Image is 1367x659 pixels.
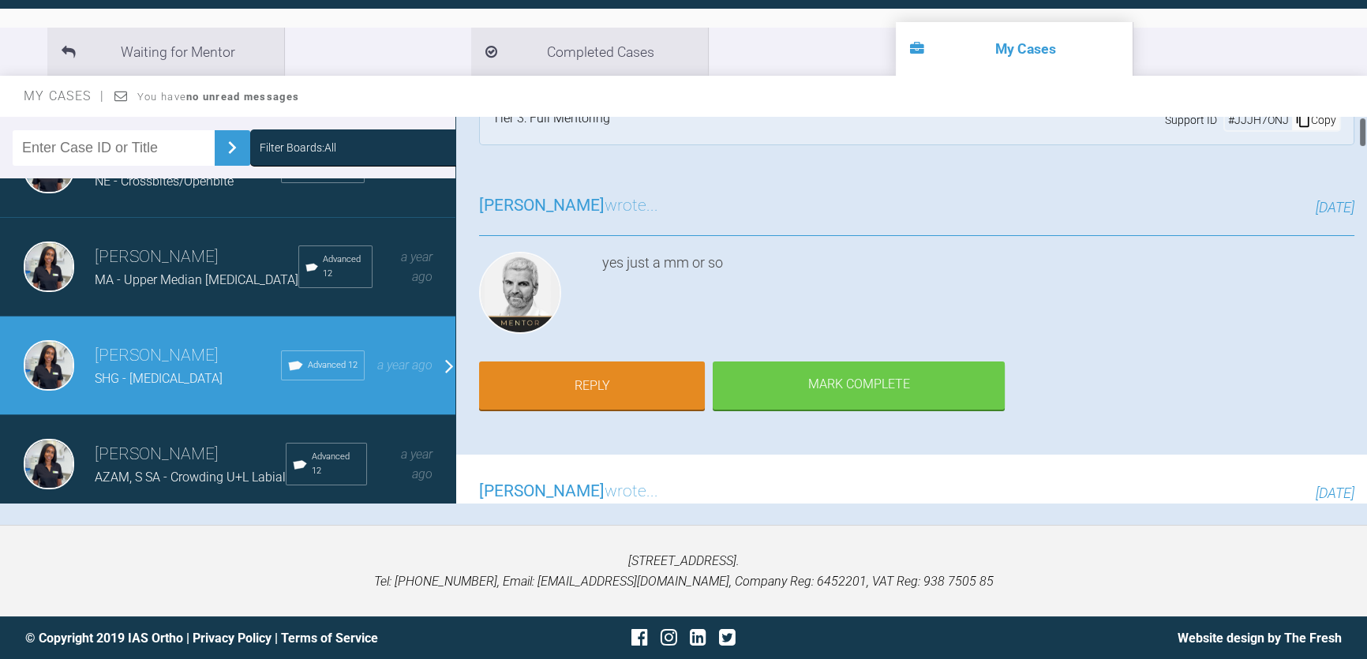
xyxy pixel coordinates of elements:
div: Filter Boards: All [260,139,336,156]
div: Mark Complete [713,361,1005,410]
div: Copy [1292,110,1339,130]
span: You have [137,91,299,103]
span: [PERSON_NAME] [479,196,605,215]
div: © Copyright 2019 IAS Ortho | | [25,628,464,649]
span: [PERSON_NAME] [479,481,605,500]
input: Enter Case ID or Title [13,130,215,166]
h3: [PERSON_NAME] [95,441,286,468]
span: My Cases [24,88,105,103]
span: AZAM, S SA - Crowding U+L Labial [95,470,286,485]
img: Mariam Samra [24,242,74,292]
span: a year ago [401,447,433,482]
h3: [PERSON_NAME] [95,343,281,369]
li: Waiting for Mentor [47,28,284,76]
li: Completed Cases [471,28,708,76]
img: Ross Hobson [479,252,561,334]
span: NE - Crossbites/Openbite [95,174,234,189]
div: yes just a mm or so [602,252,1354,340]
p: [STREET_ADDRESS]. Tel: [PHONE_NUMBER], Email: [EMAIL_ADDRESS][DOMAIN_NAME], Company Reg: 6452201,... [25,551,1342,591]
span: MA - Upper Median [MEDICAL_DATA] [95,272,298,287]
a: Reply [479,361,705,410]
a: Terms of Service [281,631,378,646]
span: [DATE] [1316,485,1354,501]
span: [DATE] [1316,199,1354,215]
h3: [PERSON_NAME] [95,244,298,271]
span: Support ID [1165,111,1217,129]
h3: wrote... [479,478,658,505]
span: SHG - [MEDICAL_DATA] [95,371,223,386]
div: Tier 3: Full Mentoring [492,108,610,132]
a: Privacy Policy [193,631,272,646]
span: a year ago [377,358,433,373]
a: Website design by The Fresh [1178,631,1342,646]
img: Mariam Samra [24,340,74,391]
strong: no unread messages [186,91,299,103]
div: # JJJH7ONJ [1225,111,1292,129]
span: Advanced 12 [308,358,358,373]
img: Mariam Samra [24,439,74,489]
span: a year ago [401,249,433,285]
li: My Cases [896,22,1133,76]
h3: wrote... [479,193,658,219]
span: Advanced 12 [323,253,365,281]
img: chevronRight.28bd32b0.svg [219,135,245,160]
span: Advanced 12 [312,450,360,478]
